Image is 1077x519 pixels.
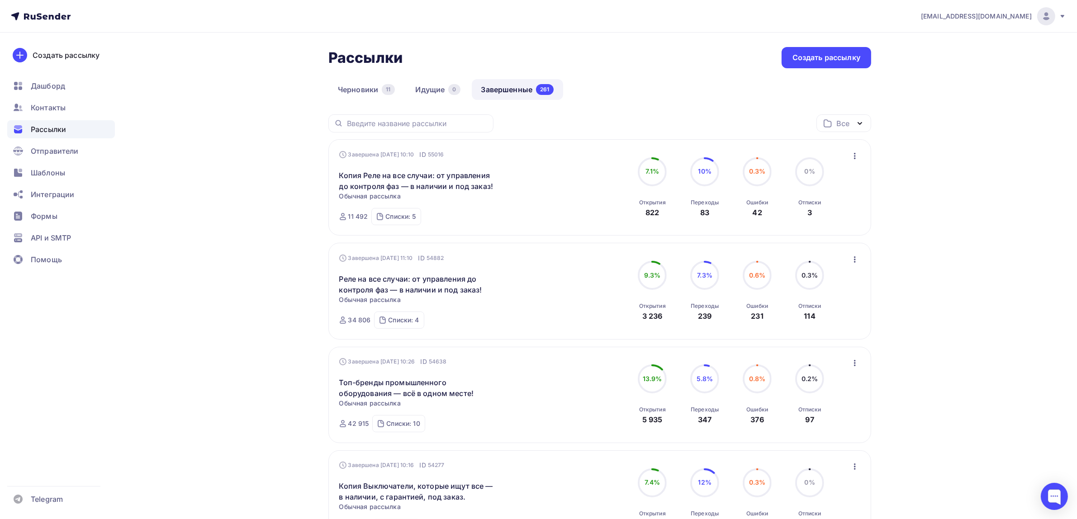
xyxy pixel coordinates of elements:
[386,419,420,428] div: Списки: 10
[7,120,115,138] a: Рассылки
[388,316,419,325] div: Списки: 4
[418,254,425,263] span: ID
[804,311,816,321] div: 114
[802,375,818,382] span: 0.2%
[348,212,368,221] div: 11 492
[420,150,426,159] span: ID
[698,414,712,425] div: 347
[805,478,815,486] span: 0%
[420,461,426,470] span: ID
[427,254,444,263] span: 54882
[31,80,65,91] span: Дашборд
[31,189,74,200] span: Интеграции
[421,357,427,366] span: ID
[697,375,713,382] span: 5.8%
[31,102,66,113] span: Контакты
[31,494,63,505] span: Telegram
[31,254,62,265] span: Помощь
[339,399,401,408] span: Обычная рассылка
[753,207,762,218] div: 42
[339,502,401,511] span: Обычная рассылка
[802,271,818,279] span: 0.3%
[691,302,719,310] div: Переходы
[639,302,666,310] div: Открытия
[339,192,401,201] span: Обычная рассылка
[691,199,719,206] div: Переходы
[7,164,115,182] a: Шаблоны
[697,271,712,279] span: 7.3%
[448,84,460,95] div: 0
[798,199,821,206] div: Отписки
[429,357,447,366] span: 54638
[746,406,768,413] div: Ошибки
[807,207,812,218] div: 3
[428,150,444,159] span: 55016
[639,510,666,517] div: Открытия
[746,302,768,310] div: Ошибки
[639,406,666,413] div: Открытия
[339,295,401,304] span: Обычная рассылка
[339,254,444,263] div: Завершена [DATE] 11:10
[921,7,1066,25] a: [EMAIL_ADDRESS][DOMAIN_NAME]
[339,377,494,399] a: Топ-бренды промышленного оборудования — всё в одном месте!
[339,461,445,470] div: Завершена [DATE] 10:16
[792,52,860,63] div: Создать рассылку
[644,271,661,279] span: 9.3%
[751,311,764,321] div: 231
[746,199,768,206] div: Ошибки
[428,461,445,470] span: 54277
[7,99,115,117] a: Контакты
[798,302,821,310] div: Отписки
[921,12,1032,21] span: [EMAIL_ADDRESS][DOMAIN_NAME]
[31,211,57,222] span: Формы
[837,118,849,129] div: Все
[7,207,115,225] a: Формы
[746,510,768,517] div: Ошибки
[339,274,494,295] a: Реле на все случаи: от управления до контроля фаз — в наличии и под заказ!
[347,118,488,128] input: Введите название рассылки
[643,375,662,382] span: 13.9%
[645,207,659,218] div: 822
[806,414,814,425] div: 97
[642,311,663,321] div: 3 236
[639,199,666,206] div: Открытия
[33,50,100,61] div: Создать рассылку
[339,170,494,192] a: Копия Реле на все случаи: от управления до контроля фаз — в наличии и под заказ!
[751,414,764,425] div: 376
[536,84,553,95] div: 261
[7,142,115,160] a: Отправители
[328,49,403,67] h2: Рассылки
[31,146,79,156] span: Отправители
[749,167,766,175] span: 0.3%
[798,510,821,517] div: Отписки
[339,357,447,366] div: Завершена [DATE] 10:26
[749,271,766,279] span: 0.6%
[691,510,719,517] div: Переходы
[700,207,709,218] div: 83
[691,406,719,413] div: Переходы
[31,167,65,178] span: Шаблоны
[749,375,766,382] span: 0.8%
[698,167,712,175] span: 10%
[31,124,66,135] span: Рассылки
[749,478,766,486] span: 0.3%
[645,167,659,175] span: 7.1%
[7,77,115,95] a: Дашборд
[698,478,712,486] span: 12%
[642,414,663,425] div: 5 935
[385,212,416,221] div: Списки: 5
[339,150,444,159] div: Завершена [DATE] 10:10
[645,478,660,486] span: 7.4%
[698,311,712,321] div: 239
[348,316,371,325] div: 34 806
[805,167,815,175] span: 0%
[472,79,563,100] a: Завершенные261
[348,419,369,428] div: 42 915
[328,79,404,100] a: Черновики11
[816,114,871,132] button: Все
[31,232,71,243] span: API и SMTP
[798,406,821,413] div: Отписки
[339,481,494,502] a: Копия Выключатели, которые ищут все — в наличии, с гарантией, под заказ.
[406,79,470,100] a: Идущие0
[382,84,394,95] div: 11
